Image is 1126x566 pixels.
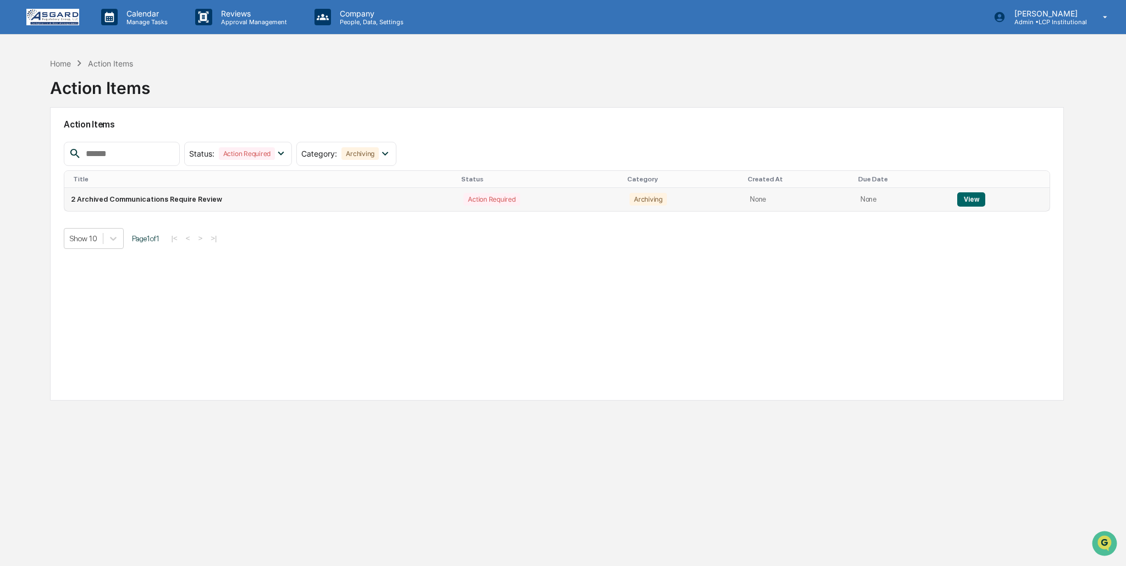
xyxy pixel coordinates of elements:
a: Powered byPylon [78,272,133,281]
span: Pylon [109,273,133,281]
span: [DATE] [97,149,120,158]
div: 🔎 [11,247,20,256]
p: People, Data, Settings [331,18,409,26]
a: View [957,195,985,203]
div: Archiving [630,193,667,206]
button: View [957,192,985,207]
div: Category [627,175,739,183]
span: Page 1 of 1 [132,234,159,243]
img: Jack Rasmussen [11,169,29,186]
span: [DATE] [97,179,120,188]
div: Created At [748,175,849,183]
span: • [91,149,95,158]
img: 1746055101610-c473b297-6a78-478c-a979-82029cc54cd1 [22,180,31,188]
iframe: Open customer support [1091,530,1121,559]
td: None [743,188,854,211]
img: 4531339965365_218c74b014194aa58b9b_72.jpg [23,84,43,104]
td: None [854,188,951,211]
button: < [183,234,194,243]
button: Start new chat [187,87,200,101]
span: Data Lookup [22,246,69,257]
div: 🖐️ [11,226,20,235]
div: Action Items [50,69,150,98]
img: logo [26,9,79,25]
td: 2 Archived Communications Require Review [64,188,457,211]
p: Manage Tasks [118,18,173,26]
div: Archiving [341,147,379,160]
img: 1746055101610-c473b297-6a78-478c-a979-82029cc54cd1 [22,150,31,159]
h2: Action Items [64,119,1050,130]
p: Company [331,9,409,18]
img: Jack Rasmussen [11,139,29,157]
div: 🗄️ [80,226,89,235]
div: Start new chat [49,84,180,95]
span: Category : [301,149,337,158]
div: Action Required [463,193,520,206]
button: > [195,234,206,243]
a: 🗄️Attestations [75,220,141,240]
div: Home [50,59,71,68]
span: • [91,179,95,188]
div: Status [461,175,619,183]
p: [PERSON_NAME] [1006,9,1087,18]
a: 🔎Data Lookup [7,241,74,261]
button: >| [207,234,220,243]
span: Preclearance [22,225,71,236]
p: Admin • LCP Institutional [1006,18,1087,26]
p: Calendar [118,9,173,18]
p: Approval Management [212,18,292,26]
span: Attestations [91,225,136,236]
span: [PERSON_NAME] [34,179,89,188]
button: See all [170,120,200,133]
p: How can we help? [11,23,200,41]
img: 1746055101610-c473b297-6a78-478c-a979-82029cc54cd1 [11,84,31,104]
button: |< [168,234,180,243]
div: Action Items [88,59,133,68]
div: Due Date [858,175,947,183]
div: Title [73,175,452,183]
span: Status : [189,149,214,158]
div: Past conversations [11,122,74,131]
div: We're available if you need us! [49,95,151,104]
p: Reviews [212,9,292,18]
span: [PERSON_NAME] [34,149,89,158]
a: 🖐️Preclearance [7,220,75,240]
div: Action Required [219,147,275,160]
